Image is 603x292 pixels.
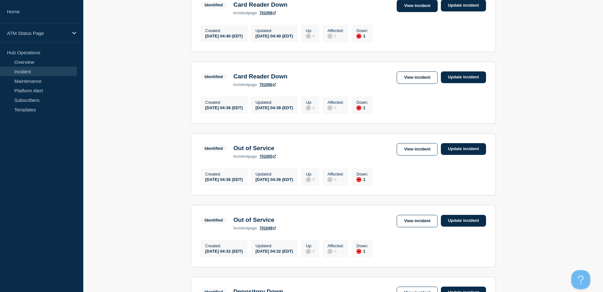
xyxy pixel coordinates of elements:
div: 1 [356,33,368,39]
a: Update incident [441,71,486,83]
p: Down : [356,172,368,176]
p: page [233,226,257,230]
div: down [356,177,361,182]
span: Identified [201,216,227,224]
div: [DATE] 04:40 (EDT) [256,33,293,38]
p: page [233,11,257,15]
div: 1 [356,248,368,254]
div: [DATE] 04:38 (EDT) [205,105,243,110]
p: Up : [306,243,315,248]
p: Down : [356,243,368,248]
div: 0 [306,248,315,254]
div: down [356,105,361,110]
a: View incident [397,71,438,84]
div: disabled [306,105,311,110]
p: page [233,154,257,159]
div: 0 [327,248,344,254]
p: Down : [356,100,368,105]
h3: Out of Service [233,145,276,152]
div: [DATE] 04:36 (EDT) [205,176,243,182]
div: [DATE] 04:38 (EDT) [256,105,293,110]
h3: Card Reader Down [233,1,287,8]
div: [DATE] 04:32 (EDT) [256,248,293,254]
a: Update incident [441,143,486,155]
div: disabled [306,249,311,254]
span: Identified [201,73,227,80]
span: Identified [201,145,227,152]
a: 701058 [259,11,276,15]
a: View incident [397,143,438,156]
div: disabled [327,105,332,110]
div: disabled [306,177,311,182]
div: 0 [306,176,315,182]
p: Up : [306,100,315,105]
p: Updated : [256,100,293,105]
p: Up : [306,28,315,33]
div: down [356,249,361,254]
div: 1 [356,176,368,182]
div: [DATE] 04:32 (EDT) [205,248,243,254]
p: Updated : [256,243,293,248]
span: incident [233,154,248,159]
div: disabled [327,34,332,39]
a: Update incident [441,215,486,227]
span: Identified [201,1,227,9]
span: incident [233,226,248,230]
p: Affected : [327,172,344,176]
p: Up : [306,172,315,176]
h3: Out of Service [233,216,276,223]
span: incident [233,11,248,15]
span: incident [233,83,248,87]
p: Down : [356,28,368,33]
h3: Card Reader Down [233,73,287,80]
div: 0 [306,105,315,110]
p: Affected : [327,28,344,33]
div: disabled [327,177,332,182]
p: page [233,83,257,87]
div: disabled [327,249,332,254]
div: 1 [356,105,368,110]
div: [DATE] 04:36 (EDT) [256,176,293,182]
p: Created : [205,243,243,248]
div: 0 [327,105,344,110]
a: 701055 [259,154,276,159]
p: Affected : [327,100,344,105]
p: Affected : [327,243,344,248]
p: Created : [205,100,243,105]
p: Updated : [256,28,293,33]
div: disabled [306,34,311,39]
div: 0 [306,33,315,39]
iframe: Help Scout Beacon - Open [571,270,590,289]
p: Created : [205,28,243,33]
a: View incident [397,215,438,227]
p: Created : [205,172,243,176]
a: 701056 [259,83,276,87]
div: down [356,34,361,39]
a: 701049 [259,226,276,230]
div: 0 [327,33,344,39]
p: ATM Status Page [7,30,68,36]
p: Updated : [256,172,293,176]
div: 0 [327,176,344,182]
div: [DATE] 04:40 (EDT) [205,33,243,38]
